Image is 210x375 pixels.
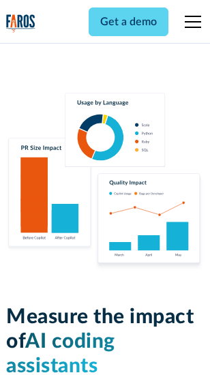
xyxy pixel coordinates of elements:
[6,14,35,33] a: home
[177,5,204,38] div: menu
[6,93,204,272] img: Charts tracking GitHub Copilot's usage and impact on velocity and quality
[6,14,35,33] img: Logo of the analytics and reporting company Faros.
[89,7,168,36] a: Get a demo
